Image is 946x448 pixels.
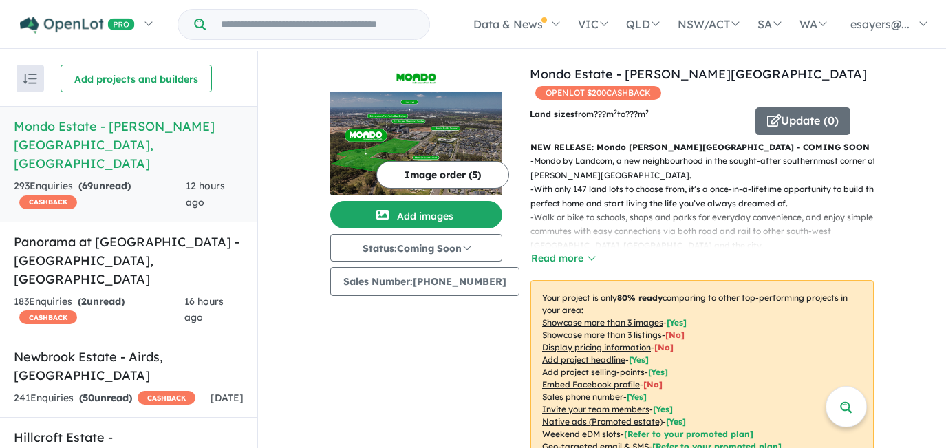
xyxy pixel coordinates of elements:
[376,161,509,189] button: Image order (5)
[594,109,617,119] u: ??? m
[530,154,885,182] p: - Mondo by Landcom, a new neighbourhood in the sought-after southernmost corner of [PERSON_NAME][...
[542,354,625,365] u: Add project headline
[14,294,184,327] div: 183 Enquir ies
[83,392,94,404] span: 50
[20,17,135,34] img: Openlot PRO Logo White
[645,108,649,116] sup: 2
[14,117,244,173] h5: Mondo Estate - [PERSON_NAME][GEOGRAPHIC_DATA] , [GEOGRAPHIC_DATA]
[542,330,662,340] u: Showcase more than 3 listings
[19,310,77,324] span: CASHBACK
[535,86,661,100] span: OPENLOT $ 200 CASHBACK
[208,10,427,39] input: Try estate name, suburb, builder or developer
[614,108,617,116] sup: 2
[542,404,649,414] u: Invite your team members
[330,201,502,228] button: Add images
[617,292,663,303] b: 80 % ready
[648,367,668,377] span: [ Yes ]
[330,234,502,262] button: Status:Coming Soon
[14,390,195,407] div: 241 Enquir ies
[624,429,753,439] span: [Refer to your promoted plan]
[542,392,623,402] u: Sales phone number
[665,330,685,340] span: [ No ]
[14,178,186,211] div: 293 Enquir ies
[643,379,663,390] span: [ No ]
[186,180,225,209] span: 12 hours ago
[336,70,497,87] img: Mondo Estate - Edmondson Park Logo
[542,342,651,352] u: Display pricing information
[530,182,885,211] p: - With only 147 land lots to choose from, it’s a once-in-a-lifetime opportunity to build the perf...
[14,233,244,288] h5: Panorama at [GEOGRAPHIC_DATA] - [GEOGRAPHIC_DATA] , [GEOGRAPHIC_DATA]
[629,354,649,365] span: [ Yes ]
[81,295,87,308] span: 2
[184,295,224,324] span: 16 hours ago
[654,342,674,352] span: [ No ]
[542,367,645,377] u: Add project selling-points
[666,416,686,427] span: [Yes]
[530,250,595,266] button: Read more
[653,404,673,414] span: [ Yes ]
[542,416,663,427] u: Native ads (Promoted estate)
[19,195,77,209] span: CASHBACK
[542,379,640,390] u: Embed Facebook profile
[138,391,195,405] span: CASHBACK
[617,109,649,119] span: to
[667,317,687,328] span: [ Yes ]
[627,392,647,402] span: [ Yes ]
[530,66,867,82] a: Mondo Estate - [PERSON_NAME][GEOGRAPHIC_DATA]
[23,74,37,84] img: sort.svg
[530,140,874,154] p: NEW RELEASE: Mondo [PERSON_NAME][GEOGRAPHIC_DATA] - COMING SOON
[330,92,502,195] img: Mondo Estate - Edmondson Park
[542,429,621,439] u: Weekend eDM slots
[530,107,745,121] p: from
[78,180,131,192] strong: ( unread)
[330,65,502,195] a: Mondo Estate - Edmondson Park LogoMondo Estate - Edmondson Park
[330,267,519,296] button: Sales Number:[PHONE_NUMBER]
[625,109,649,119] u: ???m
[542,317,663,328] u: Showcase more than 3 images
[211,392,244,404] span: [DATE]
[530,211,885,253] p: - Walk or bike to schools, shops and parks for everyday convenience, and enjoy simple commutes wi...
[530,109,574,119] b: Land sizes
[61,65,212,92] button: Add projects and builders
[82,180,93,192] span: 69
[78,295,125,308] strong: ( unread)
[850,17,910,31] span: esayers@...
[755,107,850,135] button: Update (0)
[79,392,132,404] strong: ( unread)
[14,348,244,385] h5: Newbrook Estate - Airds , [GEOGRAPHIC_DATA]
